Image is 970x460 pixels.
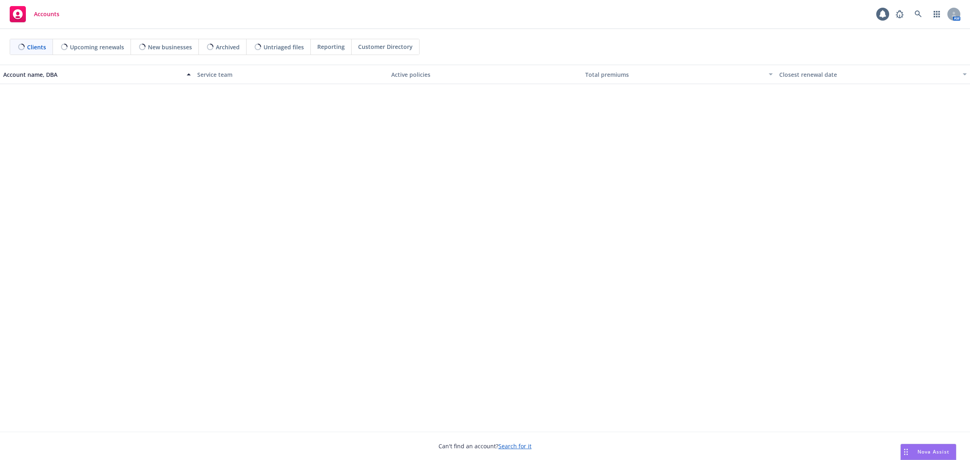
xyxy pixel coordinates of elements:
div: Drag to move [901,444,911,460]
a: Report a Bug [892,6,908,22]
span: Can't find an account? [439,442,531,450]
span: Upcoming renewals [70,43,124,51]
a: Switch app [929,6,945,22]
div: Active policies [391,70,579,79]
div: Service team [197,70,385,79]
button: Service team [194,65,388,84]
button: Nova Assist [900,444,956,460]
span: Untriaged files [264,43,304,51]
button: Active policies [388,65,582,84]
a: Search for it [498,442,531,450]
span: Customer Directory [358,42,413,51]
a: Accounts [6,3,63,25]
span: Reporting [317,42,345,51]
div: Total premiums [585,70,764,79]
a: Search [910,6,926,22]
div: Closest renewal date [779,70,958,79]
button: Closest renewal date [776,65,970,84]
div: Account name, DBA [3,70,182,79]
span: Nova Assist [917,448,949,455]
span: Accounts [34,11,59,17]
span: Clients [27,43,46,51]
span: Archived [216,43,240,51]
span: New businesses [148,43,192,51]
button: Total premiums [582,65,776,84]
